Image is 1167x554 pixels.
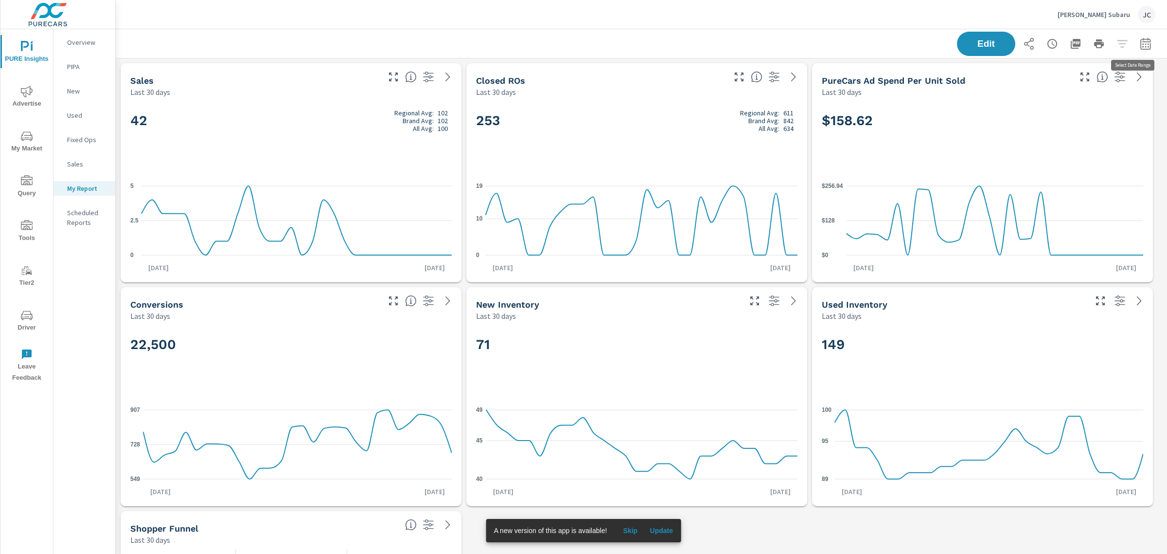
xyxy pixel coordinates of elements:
h5: Used Inventory [822,299,887,310]
p: Last 30 days [130,86,170,98]
button: Make Fullscreen [1077,69,1093,85]
p: New [67,86,107,96]
span: Average cost of advertising per each vehicle sold at the dealer over the selected date range. The... [1096,71,1108,83]
a: See more details in report [440,293,456,309]
span: Leave Feedback [3,349,50,384]
a: See more details in report [440,517,456,533]
text: 100 [822,406,831,413]
h5: New Inventory [476,299,539,310]
p: Fixed Ops [67,135,107,145]
a: See more details in report [440,69,456,85]
p: [DATE] [763,263,797,273]
div: New [53,84,115,98]
text: 89 [822,475,829,482]
button: Skip [615,523,646,538]
div: Fixed Ops [53,132,115,147]
p: [DATE] [141,263,176,273]
h2: 22,500 [130,336,452,353]
h2: 71 [476,336,797,353]
p: All Avg: [413,125,434,132]
p: All Avg: [759,125,779,132]
button: Share Report [1019,34,1039,54]
span: Know where every customer is during their purchase journey. View customer activity from first cli... [405,519,417,531]
span: Advertise [3,86,50,110]
text: 549 [130,475,140,482]
span: Query [3,175,50,199]
div: Overview [53,35,115,50]
h2: $158.62 [822,112,1143,129]
a: See more details in report [786,293,801,309]
button: Edit [957,32,1015,56]
text: $128 [822,217,835,224]
text: 907 [130,406,140,413]
p: [DATE] [763,487,797,497]
div: Scheduled Reports [53,205,115,230]
h2: 253 [476,109,797,132]
span: Number of Repair Orders Closed by the selected dealership group over the selected time range. [So... [751,71,762,83]
div: My Report [53,181,115,196]
p: [DATE] [486,263,520,273]
p: 102 [438,109,448,117]
p: Overview [67,37,107,47]
p: 842 [783,117,794,125]
p: Last 30 days [476,86,516,98]
p: 634 [783,125,794,132]
p: [DATE] [847,263,881,273]
button: "Export Report to PDF" [1066,34,1085,54]
span: Update [650,526,673,535]
button: Make Fullscreen [747,293,762,309]
p: My Report [67,184,107,193]
span: The number of dealer-specified goals completed by a visitor. [Source: This data is provided by th... [405,295,417,307]
span: Skip [619,526,642,535]
p: Sales [67,159,107,169]
span: PURE Insights [3,41,50,65]
p: Regional Avg: [740,109,779,117]
h5: Sales [130,75,154,86]
text: 10 [476,215,483,222]
text: 5 [130,182,134,189]
p: Last 30 days [822,86,862,98]
button: Make Fullscreen [1093,293,1108,309]
p: Last 30 days [130,534,170,546]
p: Brand Avg: [403,117,434,125]
p: 611 [783,109,794,117]
h5: Closed ROs [476,75,525,86]
span: Tier2 [3,265,50,289]
p: 100 [438,125,448,132]
p: [DATE] [143,487,177,497]
text: 40 [476,475,483,482]
a: See more details in report [786,69,801,85]
button: Make Fullscreen [386,69,401,85]
h2: 149 [822,336,1143,353]
button: Print Report [1089,34,1109,54]
text: 0 [476,251,479,258]
p: Last 30 days [822,310,862,322]
span: A new version of this app is available! [494,527,607,535]
div: PIPA [53,59,115,74]
button: Update [646,523,677,538]
p: [DATE] [835,487,869,497]
text: 19 [476,182,483,189]
p: Regional Avg: [394,109,434,117]
h5: Conversions [130,299,183,310]
text: $256.94 [822,182,843,189]
span: My Market [3,130,50,154]
div: Sales [53,157,115,171]
p: [DATE] [1109,263,1143,273]
button: Make Fullscreen [731,69,747,85]
p: [DATE] [418,263,452,273]
p: [DATE] [1109,487,1143,497]
span: Number of vehicles sold by the dealership over the selected date range. [Source: This data is sou... [405,71,417,83]
text: 95 [822,438,829,444]
p: [DATE] [486,487,520,497]
p: Used [67,111,107,120]
h5: Shopper Funnel [130,523,198,534]
span: Tools [3,220,50,244]
button: Make Fullscreen [386,293,401,309]
text: 2.5 [130,217,139,223]
p: Scheduled Reports [67,208,107,227]
text: 49 [476,406,483,413]
h5: PureCars Ad Spend Per Unit Sold [822,75,965,86]
p: PIPA [67,62,107,72]
p: Last 30 days [476,310,516,322]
